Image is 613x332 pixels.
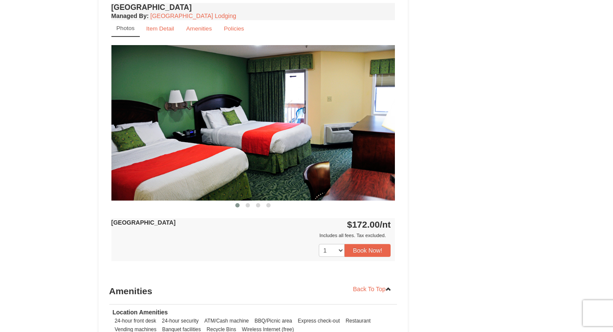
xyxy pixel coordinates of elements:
[348,283,397,295] a: Back To Top
[146,25,174,32] small: Item Detail
[111,219,176,226] strong: [GEOGRAPHIC_DATA]
[218,20,250,37] a: Policies
[141,20,180,37] a: Item Detail
[111,12,147,19] span: Managed By
[113,317,159,325] li: 24-hour front desk
[111,20,140,37] a: Photos
[111,231,391,240] div: Includes all fees. Tax excluded.
[111,3,395,12] h4: [GEOGRAPHIC_DATA]
[296,317,342,325] li: Express check-out
[380,219,391,229] span: /nt
[117,25,135,31] small: Photos
[186,25,212,32] small: Amenities
[345,244,391,257] button: Book Now!
[343,317,373,325] li: Restaurant
[109,283,397,300] h3: Amenities
[111,12,149,19] strong: :
[347,219,391,229] strong: $172.00
[111,45,395,200] img: 18876286-41-233aa5f3.jpg
[181,20,218,37] a: Amenities
[202,317,251,325] li: ATM/Cash machine
[253,317,294,325] li: BBQ/Picnic area
[224,25,244,32] small: Policies
[113,309,168,316] strong: Location Amenities
[151,12,236,19] a: [GEOGRAPHIC_DATA] Lodging
[160,317,200,325] li: 24-hour security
